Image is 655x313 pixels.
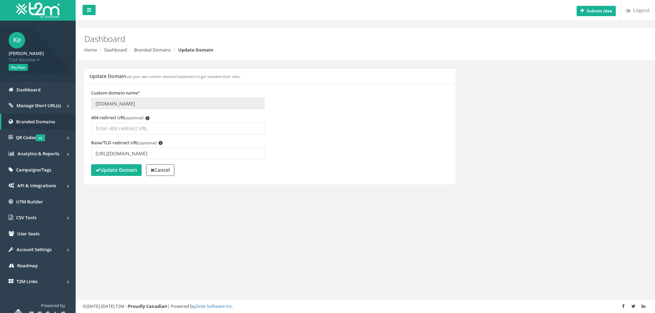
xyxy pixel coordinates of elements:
label: Custom domain name [91,90,140,96]
span: Account Settings [17,246,52,253]
strong: Update Domain [178,47,214,53]
span: Powered by [41,302,65,309]
span: Ke [9,32,25,48]
span: API & Integrations [17,182,56,189]
em: (optional) [126,115,143,120]
span: Analytics & Reports [18,150,59,157]
span: UTM Builder [16,199,43,205]
strong: Cancel [151,167,170,173]
span: i [159,141,163,145]
strong: Update Domain [96,167,137,173]
a: Dashboard [104,47,127,53]
input: Enter domain name [91,98,265,109]
em: (optional) [139,140,156,145]
button: Submit idea [577,6,616,16]
span: QR Codes [16,134,45,141]
button: Update Domain [91,164,142,176]
span: Campaigns/Tags [16,167,51,173]
input: Enter TLD redirect URL [91,147,265,159]
strong: [PERSON_NAME] [9,50,44,56]
b: Submit idea [587,8,612,14]
small: use your own custom domain/subdomain to get branded short links. [126,74,241,79]
div: ©[DATE]-[DATE] T2M – | Powered by [83,303,648,310]
span: Pro Plan [9,64,28,71]
span: T2M Member [9,57,67,63]
span: Dashboard [17,87,41,93]
img: T2M [16,2,59,18]
label: 404 redirect URL [91,114,150,121]
span: Branded Domains [16,119,55,125]
span: i [145,116,150,120]
span: CSV Tools [16,214,36,221]
a: [PERSON_NAME] T2M Member [9,48,67,63]
a: Branded Domains [134,47,171,53]
input: Enter 404 redirect URL [91,123,265,134]
span: User Seats [17,231,40,237]
span: T2M Links [17,278,37,284]
h2: Dashboard [84,34,551,43]
label: Base/TLD redirect URL [91,139,163,146]
strong: Proudly Canadian [128,303,167,309]
span: v2 [36,134,45,141]
h5: Update Domain [89,74,241,79]
a: Zesle Software Inc. [195,303,233,309]
span: Roadmap [17,262,38,269]
a: Cancel [146,164,174,176]
span: Manage Short URL(s) [17,102,61,109]
a: Home [84,47,97,53]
